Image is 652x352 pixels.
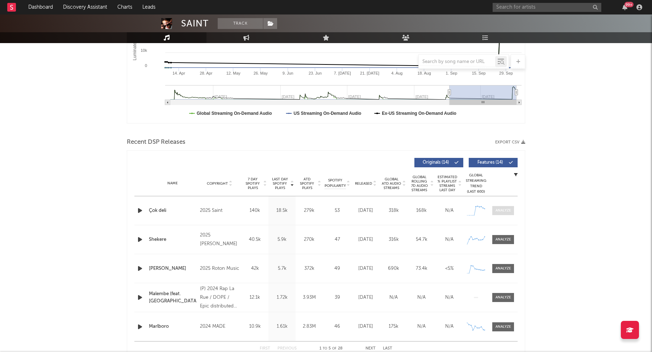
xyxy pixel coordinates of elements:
div: N/A [381,294,406,301]
div: 2025 Saint [200,206,239,215]
div: [DATE] [354,236,378,243]
text: 29. Sep [499,71,513,75]
text: US Streaming On-Demand Audio [293,111,361,116]
div: 12.1k [243,294,267,301]
text: 28. Apr [200,71,212,75]
div: 49 [325,265,350,272]
span: Global ATD Audio Streams [381,177,401,190]
div: 47 [325,236,350,243]
div: 2.83M [297,323,321,330]
span: Estimated % Playlist Streams Last Day [437,175,457,192]
div: N/A [437,323,461,330]
div: 2025 [PERSON_NAME] [200,231,239,248]
a: Marlboro [149,323,196,330]
text: 1. Sep [446,71,457,75]
div: N/A [409,294,434,301]
button: Features(14) [469,158,518,167]
div: [DATE] [354,265,378,272]
div: 53 [325,207,350,214]
div: 73.4k [409,265,434,272]
text: Ex-US Streaming On-Demand Audio [382,111,456,116]
text: 21. [DATE] [360,71,379,75]
div: <5% [437,265,461,272]
span: Global Rolling 7D Audio Streams [409,175,429,192]
button: Previous [277,347,297,351]
div: Global Streaming Trend (Last 60D) [465,173,487,194]
button: Track [218,18,263,29]
text: 14. Apr [172,71,185,75]
text: 18. Aug [417,71,431,75]
button: 99+ [622,4,627,10]
div: 10.9k [243,323,267,330]
input: Search by song name or URL [419,59,495,65]
text: 26. May [254,71,268,75]
span: Recent DSP Releases [127,138,185,147]
text: 23. Jun [309,71,322,75]
span: Originals ( 14 ) [419,160,452,165]
div: 270k [297,236,321,243]
div: 5.9k [270,236,294,243]
span: Features ( 14 ) [473,160,507,165]
div: 690k [381,265,406,272]
div: (P) 2024 Rap La Rue / DOPE / Epic distributed by Sony Music Entertainment [200,285,239,311]
div: 140k [243,207,267,214]
div: N/A [437,236,461,243]
div: 54.7k [409,236,434,243]
div: 2024 MADE [200,322,239,331]
div: SAINT [181,18,209,29]
div: Name [149,181,196,186]
div: 3.93M [297,294,321,301]
text: 7. [DATE] [334,71,351,75]
div: 18.5k [270,207,294,214]
span: to [323,347,327,350]
div: [DATE] [354,294,378,301]
div: [DATE] [354,323,378,330]
div: 39 [325,294,350,301]
div: 46 [325,323,350,330]
span: Spotify Popularity [325,178,346,189]
button: Next [365,347,376,351]
a: [PERSON_NAME] [149,265,196,272]
span: Last Day Spotify Plays [270,177,289,190]
button: Last [383,347,392,351]
div: 168k [409,207,434,214]
div: 40.5k [243,236,267,243]
text: 15. Sep [472,71,486,75]
span: Released [355,181,372,186]
button: First [260,347,270,351]
text: Global Streaming On-Demand Audio [197,111,272,116]
text: 9. Jun [283,71,293,75]
a: Malembe (feat. [GEOGRAPHIC_DATA]) [149,290,196,305]
a: Shekere [149,236,196,243]
button: Export CSV [495,140,525,144]
span: of [332,347,337,350]
div: N/A [437,294,461,301]
text: 10k [141,48,147,53]
div: 1.72k [270,294,294,301]
span: ATD Spotify Plays [297,177,317,190]
div: 42k [243,265,267,272]
div: 318k [381,207,406,214]
div: 316k [381,236,406,243]
div: 372k [297,265,321,272]
a: Çok deli [149,207,196,214]
text: 4. Aug [391,71,402,75]
div: 175k [381,323,406,330]
input: Search for artists [493,3,601,12]
button: Originals(14) [414,158,463,167]
div: 99 + [624,2,634,7]
div: 2025 Roton Music [200,264,239,273]
div: [DATE] [354,207,378,214]
div: 1.61k [270,323,294,330]
span: Copyright [207,181,228,186]
div: N/A [409,323,434,330]
div: N/A [437,207,461,214]
text: 12. May [226,71,241,75]
div: 5.7k [270,265,294,272]
div: 279k [297,207,321,214]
